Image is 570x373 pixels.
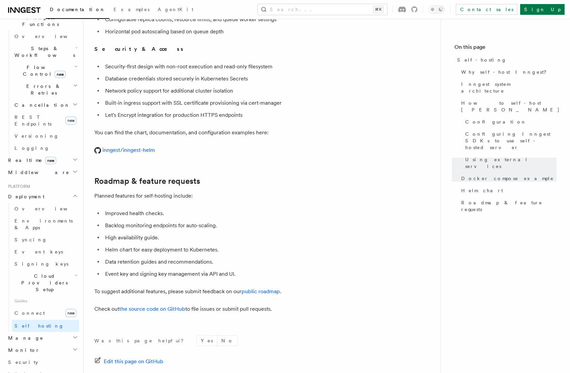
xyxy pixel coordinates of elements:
[458,66,557,78] a: Why self-host Inngest?
[12,99,79,111] button: Cancellation
[109,2,154,18] a: Examples
[5,11,79,30] button: Inngest Functions
[45,157,56,164] span: new
[12,42,79,61] button: Steps & Workflows
[103,233,364,242] li: High availability guide.
[12,234,79,246] a: Syncing
[114,7,150,12] span: Examples
[12,270,79,296] button: Cloud Providers Setup
[103,74,364,83] li: Database credentials stored securely in Kubernetes Secrets
[461,69,551,75] span: Why self-host Inngest?
[454,43,557,54] h4: On this page
[5,191,79,203] button: Deployment
[5,169,69,176] span: Middleware
[12,102,70,108] span: Cancellation
[461,187,503,194] span: Helm chart
[94,357,163,366] a: Edit this page on GitHub
[103,15,364,24] li: Configurable replica counts, resource limits, and queue worker settings
[463,116,557,128] a: Configuration
[12,61,79,80] button: Flow Controlnew
[103,62,364,71] li: Security-first design with non-root execution and read-only filesystem
[520,4,565,15] a: Sign Up
[463,154,557,172] a: Using external services
[12,45,75,59] span: Steps & Workflows
[465,118,527,125] span: Configuration
[14,310,45,316] span: Connect
[12,320,79,332] a: Self hosting
[465,156,557,170] span: Using external services
[14,261,68,267] span: Signing keys
[94,147,155,153] a: inngest/inngest-helm
[104,357,163,366] span: Edit this page on GitHub
[8,360,38,365] span: Security
[5,166,79,178] button: Middleware
[14,218,73,230] span: Environments & Apps
[456,4,517,15] a: Contact sales
[12,246,79,258] a: Event keys
[14,249,63,255] span: Event keys
[103,27,364,36] li: Horizontal pod autoscaling based on queue depth
[94,176,200,186] a: Roadmap & feature requests
[46,2,109,19] a: Documentation
[94,46,184,52] strong: Security & Access
[12,80,79,99] button: Errors & Retries
[242,288,280,295] a: public roadmap
[12,203,79,215] a: Overview
[5,356,79,368] a: Security
[429,5,445,13] button: Toggle dark mode
[461,100,560,113] span: How to self-host [PERSON_NAME]
[461,199,557,213] span: Roadmap & feature requests
[458,197,557,215] a: Roadmap & feature requests
[94,191,364,201] p: Planned features for self-hosting include:
[461,81,557,94] span: Inngest system architecture
[14,206,84,211] span: Overview
[103,269,364,279] li: Event key and signing key management via API and UI.
[5,30,79,154] div: Inngest Functions
[5,332,79,344] button: Manage
[465,131,557,151] span: Configuring Inngest SDKs to use self-hosted server
[5,347,40,353] span: Monitor
[14,133,59,139] span: Versioning
[50,7,105,12] span: Documentation
[458,172,557,184] a: Docker compose example
[12,306,79,320] a: Connectnew
[103,257,364,267] li: Data retention guides and recommendations.
[14,145,50,151] span: Logging
[94,304,364,314] p: Check out to file issues or submit pull requests.
[14,237,47,242] span: Syncing
[12,215,79,234] a: Environments & Apps
[5,344,79,356] button: Monitor
[94,128,364,137] p: You can find the chart, documentation, and configuration examples here:
[12,130,79,142] a: Versioning
[119,306,185,312] a: the source code on GitHub
[458,184,557,197] a: Helm chart
[103,245,364,255] li: Helm chart for easy deployment to Kubernetes.
[94,337,188,344] p: Was this page helpful?
[457,57,507,63] span: Self-hosting
[458,97,557,116] a: How to self-host [PERSON_NAME]
[158,7,193,12] span: AgentKit
[5,335,43,341] span: Manage
[103,86,364,96] li: Network policy support for additional cluster isolation
[5,154,79,166] button: Realtimenew
[12,83,73,96] span: Errors & Retries
[154,2,197,18] a: AgentKit
[103,209,364,218] li: Improved health checks.
[5,157,56,164] span: Realtime
[12,30,79,42] a: Overview
[5,203,79,332] div: Deployment
[454,54,557,66] a: Self-hosting
[55,71,66,78] span: new
[458,78,557,97] a: Inngest system architecture
[5,14,73,28] span: Inngest Functions
[5,193,44,200] span: Deployment
[12,142,79,154] a: Logging
[5,184,30,189] span: Platform
[94,287,364,296] p: To suggest additional features, please submit feedback on our .
[12,111,79,130] a: REST Endpointsnew
[197,336,217,346] button: Yes
[12,258,79,270] a: Signing keys
[103,98,364,108] li: Built-in ingress support with SSL certificate provisioning via cert-manager
[258,4,387,15] button: Search...⌘K
[463,128,557,154] a: Configuring Inngest SDKs to use self-hosted server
